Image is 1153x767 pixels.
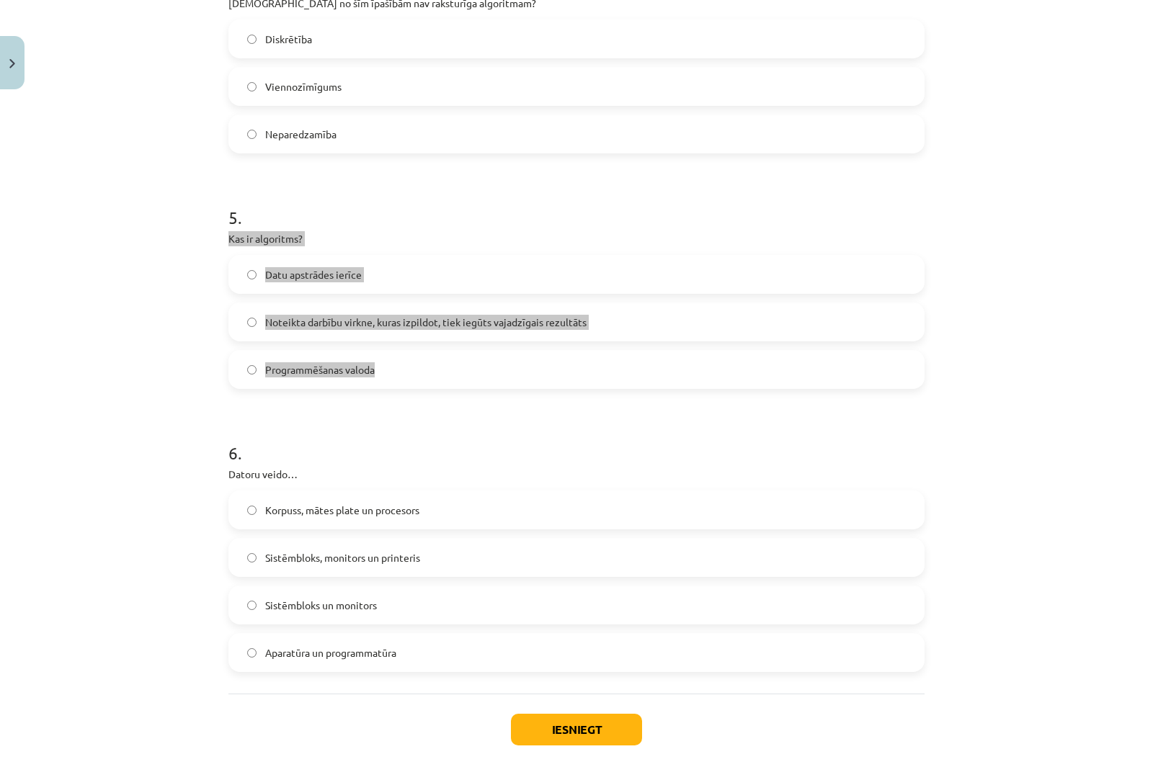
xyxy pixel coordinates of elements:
input: Sistēmbloks, monitors un printeris [247,553,257,562]
input: Aparatūra un programmatūra [247,648,257,658]
span: Diskrētība [265,32,312,47]
button: Iesniegt [511,714,642,745]
input: Datu apstrādes ierīce [247,270,257,279]
span: Korpuss, mātes plate un procesors [265,503,419,518]
input: Programmēšanas valoda [247,365,257,374]
p: Datoru veido… [228,467,925,482]
input: Korpuss, mātes plate un procesors [247,506,257,515]
span: Datu apstrādes ierīce [265,267,362,282]
input: Diskrētība [247,35,257,44]
input: Sistēmbloks un monitors [247,601,257,610]
span: Viennozīmīgums [265,79,342,94]
span: Sistēmbloks un monitors [265,598,377,613]
img: icon-close-lesson-0947bae3869378f0d4975bcd49f059093ad1ed9edebbc8119c70593378902aed.svg [9,59,15,68]
span: Aparatūra un programmatūra [265,645,396,660]
span: Sistēmbloks, monitors un printeris [265,550,420,565]
h1: 6 . [228,418,925,462]
p: Kas ir algoritms? [228,231,925,246]
span: Programmēšanas valoda [265,362,375,377]
input: Neparedzamība [247,130,257,139]
span: Noteikta darbību virkne, kuras izpildot, tiek iegūts vajadzīgais rezultāts [265,315,587,330]
input: Viennozīmīgums [247,82,257,91]
input: Noteikta darbību virkne, kuras izpildot, tiek iegūts vajadzīgais rezultāts [247,318,257,327]
span: Neparedzamība [265,127,337,142]
h1: 5 . [228,182,925,227]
